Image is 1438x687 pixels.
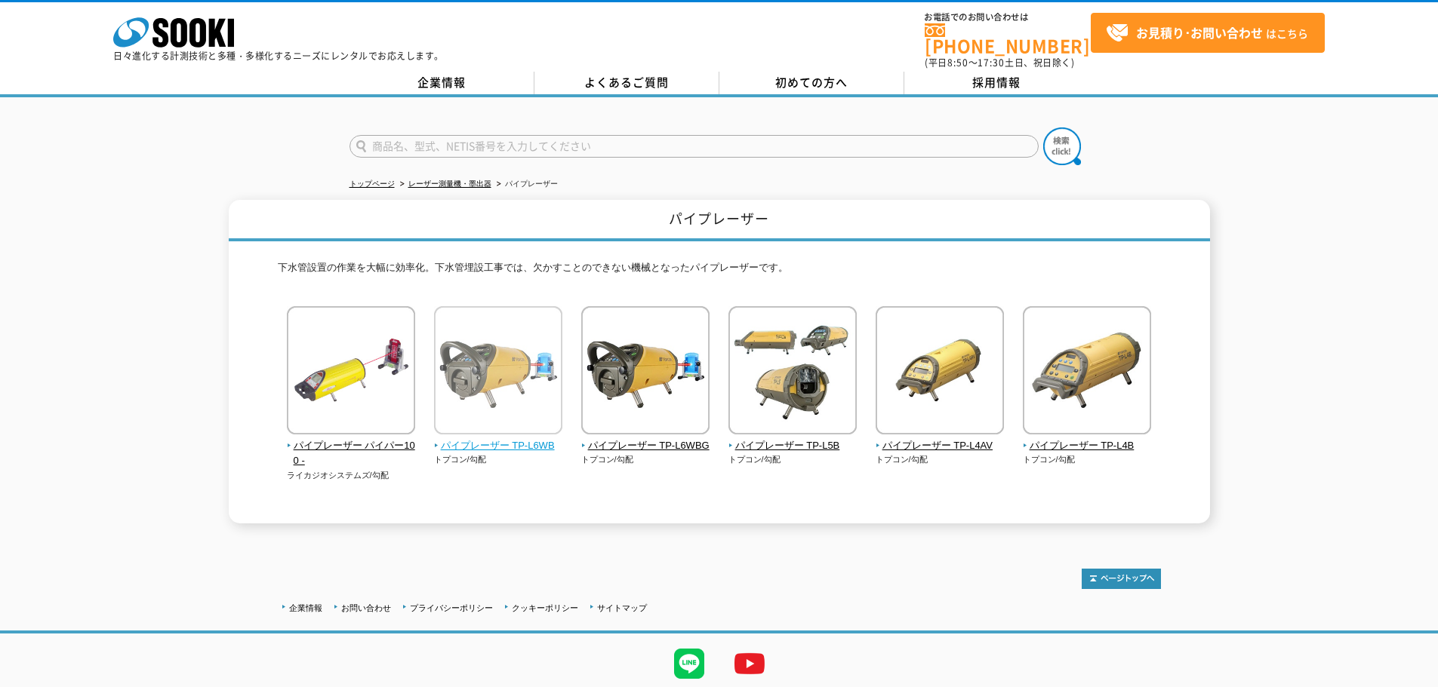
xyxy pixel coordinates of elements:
a: パイプレーザー パイパー100 - [287,424,416,469]
a: よくあるご質問 [534,72,719,94]
img: パイプレーザー TP-L4B [1023,306,1151,438]
a: パイプレーザー TP-L4AV [876,424,1005,454]
img: パイプレーザー TP-L6WB [434,306,562,438]
span: 8:50 [947,56,968,69]
span: パイプレーザー TP-L6WBG [581,438,710,454]
a: 企業情報 [349,72,534,94]
a: お見積り･お問い合わせはこちら [1091,13,1325,53]
span: 17:30 [978,56,1005,69]
span: パイプレーザー パイパー100 - [287,438,416,470]
p: トプコン/勾配 [434,453,563,466]
img: トップページへ [1082,569,1161,589]
a: レーザー測量機・墨出器 [408,179,491,188]
a: 採用情報 [904,72,1089,94]
h1: パイプレーザー [229,200,1210,241]
a: 初めての方へ [719,72,904,94]
a: パイプレーザー TP-L6WB [434,424,563,454]
strong: お見積り･お問い合わせ [1136,23,1263,41]
p: ライカジオシステムズ/勾配 [287,469,416,482]
img: パイプレーザー パイパー100 - [287,306,415,438]
p: 日々進化する計測技術と多種・多様化するニーズにレンタルでお応えします。 [113,51,444,60]
span: (平日 ～ 土日、祝日除く) [925,56,1074,69]
a: お問い合わせ [341,603,391,612]
a: サイトマップ [597,603,647,612]
input: 商品名、型式、NETIS番号を入力してください [349,135,1039,158]
span: パイプレーザー TP-L5B [728,438,858,454]
img: パイプレーザー TP-L4AV [876,306,1004,438]
a: トップページ [349,179,395,188]
p: 下水管設置の作業を大幅に効率化。下水管埋設工事では、欠かすことのできない機械となったパイプレーザーです。 [278,260,1161,284]
a: パイプレーザー TP-L4B [1023,424,1152,454]
a: クッキーポリシー [512,603,578,612]
p: トプコン/勾配 [1023,453,1152,466]
span: パイプレーザー TP-L4AV [876,438,1005,454]
p: トプコン/勾配 [581,453,710,466]
span: はこちら [1106,22,1308,44]
a: パイプレーザー TP-L6WBG [581,424,710,454]
span: パイプレーザー TP-L4B [1023,438,1152,454]
img: btn_search.png [1043,127,1081,165]
p: トプコン/勾配 [876,453,1005,466]
span: 初めての方へ [775,74,848,90]
img: パイプレーザー TP-L5B [728,306,857,438]
a: 企業情報 [289,603,322,612]
li: パイプレーザー [494,176,558,192]
a: プライバシーポリシー [410,603,493,612]
p: トプコン/勾配 [728,453,858,466]
a: パイプレーザー TP-L5B [728,424,858,454]
span: お電話でのお問い合わせは [925,13,1091,22]
img: パイプレーザー TP-L6WBG [581,306,710,438]
span: パイプレーザー TP-L6WB [434,438,563,454]
a: [PHONE_NUMBER] [925,23,1091,54]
